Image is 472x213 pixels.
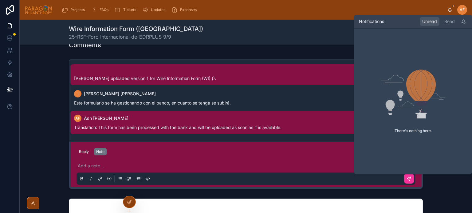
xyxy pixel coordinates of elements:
[74,76,216,81] span: [PERSON_NAME] uploaded version 1 for Wire Information Form (WI) ().
[74,125,281,130] span: Translation: This form has been processed with the bank and will be uploaded as soon as it is ava...
[140,4,170,15] a: Updates
[70,7,85,12] span: Projects
[77,91,78,96] span: I
[89,4,113,15] a: FAQs
[96,149,104,154] div: Note
[75,116,80,121] span: AF
[151,7,165,12] span: Updates
[69,33,203,40] span: 25-RSF-Foro Internacional de-EDRPLUS 9/9
[460,7,465,12] span: AF
[100,7,108,12] span: FAQs
[77,148,91,155] button: Reply
[170,4,201,15] a: Expenses
[359,18,384,25] h1: Notifications
[113,4,140,15] a: Tickets
[84,115,128,121] span: Ash [PERSON_NAME]
[69,41,101,49] h1: Comments
[123,7,136,12] span: Tickets
[25,5,53,15] img: App logo
[69,25,203,33] h1: Wire Information Form ([GEOGRAPHIC_DATA])
[442,17,457,26] div: Read
[180,7,197,12] span: Expenses
[390,124,437,138] p: There's nothing here.
[57,3,447,17] div: scrollable content
[84,91,156,97] span: [PERSON_NAME] [PERSON_NAME]
[94,148,107,155] button: Note
[420,17,439,26] div: Unread
[60,4,89,15] a: Projects
[74,100,231,105] span: Este formulario se ha gestionando con el banco, en cuanto se tenga se subirá.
